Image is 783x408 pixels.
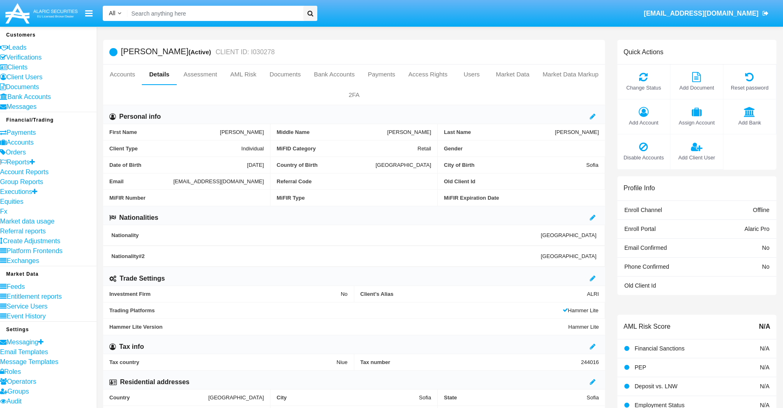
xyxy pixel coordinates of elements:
span: [GEOGRAPHIC_DATA] [208,394,264,401]
span: Tax country [109,359,337,365]
span: Payments [7,129,36,136]
span: Phone Confirmed [624,263,669,270]
img: Logo image [4,1,79,25]
span: Orders [6,149,26,156]
div: (Active) [188,47,213,57]
h6: AML Risk Score [624,323,670,330]
a: All [103,9,127,18]
span: Assign Account [674,119,719,127]
span: Add Account [621,119,666,127]
span: Exchanges [7,257,39,264]
span: [PERSON_NAME] [220,129,264,135]
span: PEP [635,364,646,371]
span: Tax number [360,359,581,365]
span: Investment Firm [109,291,341,297]
span: Add Bank [728,119,772,127]
span: [DATE] [247,162,264,168]
span: [GEOGRAPHIC_DATA] [541,232,596,238]
span: Old Client Id [624,282,656,289]
span: Sofia [587,394,599,401]
span: [PERSON_NAME] [555,129,599,135]
span: N/A [760,383,769,390]
span: Add Client User [674,154,719,161]
a: Bank Accounts [307,65,361,84]
span: Country [109,394,208,401]
span: Documents [6,83,39,90]
span: Individual [241,145,264,152]
span: Audit [7,398,21,405]
span: Create Adjustments [3,237,60,244]
span: Country of Birth [277,162,376,168]
span: Disable Accounts [621,154,666,161]
span: Hammer Lite [568,324,599,330]
span: Nationality #2 [111,253,541,259]
span: Financial Sanctions [635,345,684,352]
span: Enroll Portal [624,226,656,232]
span: Client Type [109,145,241,152]
span: Nationality [111,232,541,238]
span: Offline [753,207,769,213]
span: [GEOGRAPHIC_DATA] [376,162,431,168]
a: Market Data Markup [536,65,605,84]
span: Messages [7,103,37,110]
span: Gender [444,145,599,152]
span: Change Status [621,84,666,92]
a: 2FA [103,85,605,105]
input: Search [127,6,300,21]
span: [EMAIL_ADDRESS][DOMAIN_NAME] [173,178,264,184]
span: Reports [7,159,30,166]
small: CLIENT ID: I030278 [214,49,275,55]
span: No [762,263,769,270]
a: Users [454,65,490,84]
span: 244016 [581,359,599,365]
span: Referral Code [277,178,431,184]
span: Alaric Pro [744,226,769,232]
span: Groups [7,388,29,395]
span: Trading Platforms [109,307,563,313]
span: City of Birth [444,162,586,168]
span: Service Users [7,303,48,310]
span: Client’s Alias [360,291,587,297]
span: City [277,394,419,401]
a: Market Data [489,65,536,84]
span: [GEOGRAPHIC_DATA] [541,253,596,259]
span: MiFIR Number [109,195,264,201]
span: N/A [759,322,770,332]
span: Middle Name [277,129,387,135]
a: [EMAIL_ADDRESS][DOMAIN_NAME] [640,2,773,25]
span: Date of Birth [109,162,247,168]
span: MiFID Category [277,145,418,152]
span: State [444,394,587,401]
span: Reset password [728,84,772,92]
span: [EMAIL_ADDRESS][DOMAIN_NAME] [644,10,758,17]
a: AML Risk [224,65,263,84]
span: First Name [109,129,220,135]
span: Leads [9,44,27,51]
span: Platform Frontends [7,247,62,254]
h6: Personal info [119,112,161,121]
span: Event History [7,313,46,320]
span: All [109,10,115,16]
span: Add Document [674,84,719,92]
a: Access Rights [402,65,454,84]
span: N/A [760,364,769,371]
a: Details [142,65,177,84]
a: Accounts [103,65,142,84]
span: Deposit vs. LNW [635,383,677,390]
span: Retail [418,145,431,152]
span: Bank Accounts [7,93,51,100]
span: Accounts [7,139,34,146]
span: Hammer Lite [563,307,598,313]
h6: Quick Actions [624,48,663,56]
h6: Trade Settings [120,274,165,283]
span: Feeds [7,283,25,290]
span: Hammer Lite Version [109,324,568,330]
h6: Profile Info [624,184,655,192]
span: Client Users [7,74,42,81]
span: MiFIR Expiration Date [444,195,599,201]
span: N/A [760,345,769,352]
span: Enroll Channel [624,207,662,213]
h6: Residential addresses [120,378,189,387]
span: Sofia [586,162,598,168]
span: Email Confirmed [624,244,667,251]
